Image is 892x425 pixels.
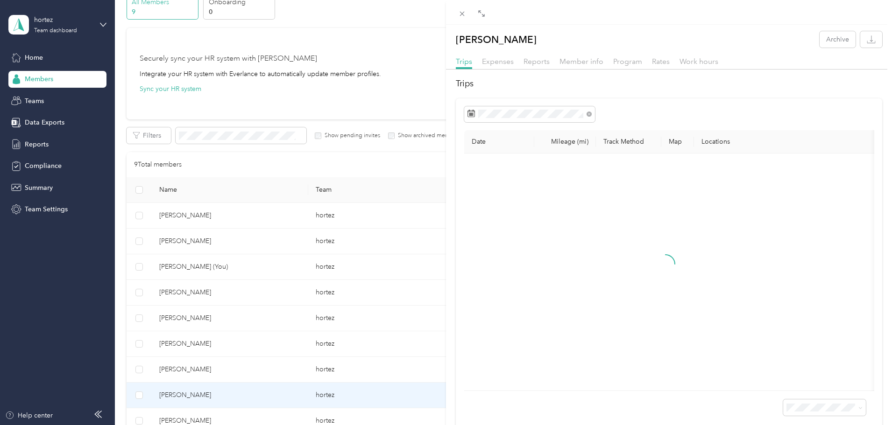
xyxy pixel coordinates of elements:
[596,130,661,153] th: Track Method
[456,31,537,48] p: [PERSON_NAME]
[456,57,472,66] span: Trips
[524,57,550,66] span: Reports
[680,57,718,66] span: Work hours
[840,373,892,425] iframe: Everlance-gr Chat Button Frame
[652,57,670,66] span: Rates
[464,130,534,153] th: Date
[820,31,856,48] button: Archive
[534,130,596,153] th: Mileage (mi)
[661,130,694,153] th: Map
[559,57,603,66] span: Member info
[456,77,882,90] h2: Trips
[482,57,514,66] span: Expenses
[613,57,642,66] span: Program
